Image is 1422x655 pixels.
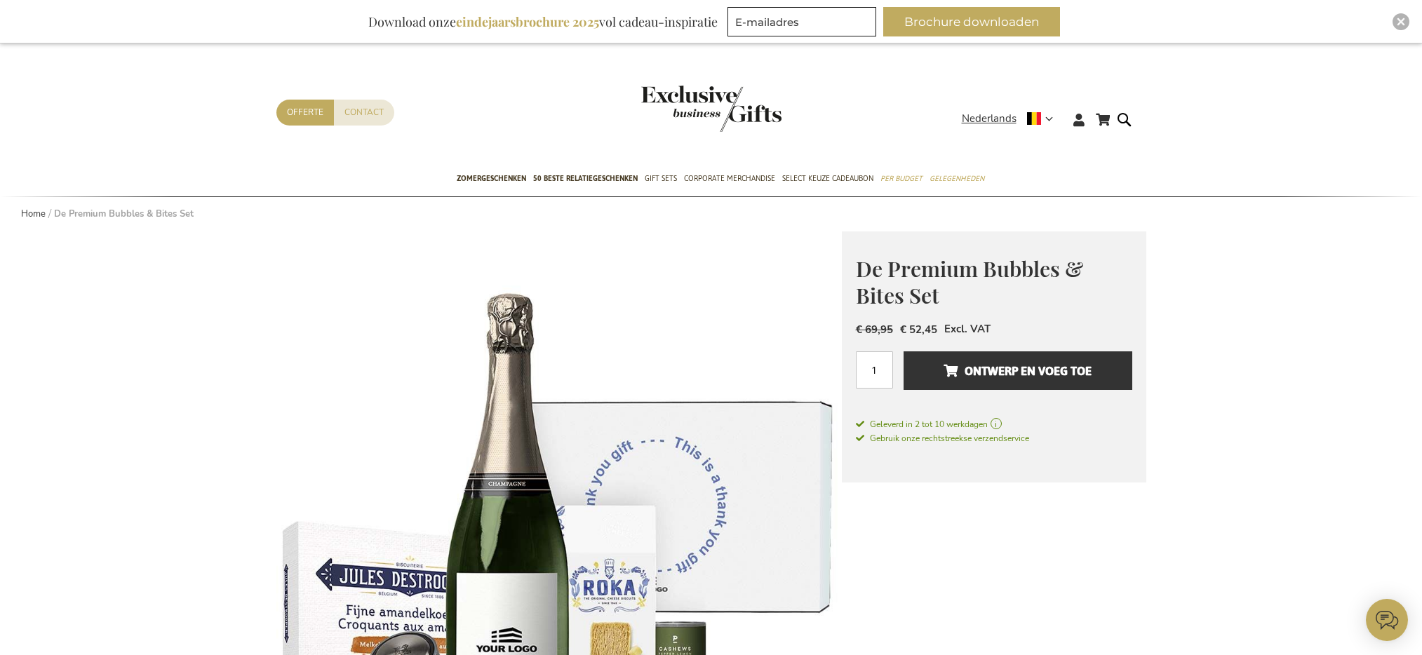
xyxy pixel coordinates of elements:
span: De Premium Bubbles & Bites Set [856,255,1083,310]
span: 50 beste relatiegeschenken [533,171,638,186]
span: Gift Sets [645,171,677,186]
span: Select Keuze Cadeaubon [782,171,873,186]
strong: De Premium Bubbles & Bites Set [54,208,194,220]
span: Corporate Merchandise [684,171,775,186]
iframe: belco-activator-frame [1366,599,1408,641]
a: Contact [334,100,394,126]
span: Gebruik onze rechtstreekse verzendservice [856,433,1029,444]
div: Close [1393,13,1409,30]
b: eindejaarsbrochure 2025 [456,13,599,30]
span: Zomergeschenken [457,171,526,186]
form: marketing offers and promotions [727,7,880,41]
button: Ontwerp en voeg toe [904,351,1132,390]
span: € 69,95 [856,323,893,337]
div: Download onze vol cadeau-inspiratie [362,7,724,36]
span: Gelegenheden [930,171,984,186]
a: Gebruik onze rechtstreekse verzendservice [856,431,1029,445]
span: Ontwerp en voeg toe [944,360,1092,382]
div: Nederlands [962,111,1062,127]
img: Close [1397,18,1405,26]
input: Aantal [856,351,893,389]
a: store logo [641,86,711,132]
span: Excl. VAT [944,322,991,336]
button: Brochure downloaden [883,7,1060,36]
a: Offerte [276,100,334,126]
a: Geleverd in 2 tot 10 werkdagen [856,418,1132,431]
a: Home [21,208,46,220]
span: Per Budget [880,171,923,186]
span: Nederlands [962,111,1017,127]
input: E-mailadres [727,7,876,36]
img: Exclusive Business gifts logo [641,86,782,132]
span: € 52,45 [900,323,937,337]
